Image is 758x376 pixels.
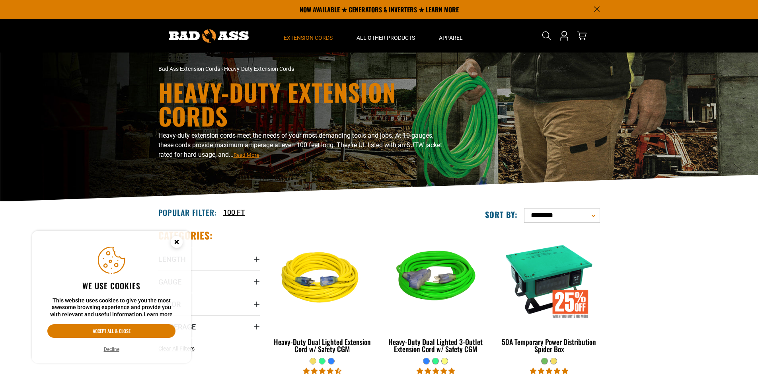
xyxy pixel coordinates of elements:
[385,229,486,357] a: neon green Heavy-Duty Dual Lighted 3-Outlet Extension Cord w/ Safety CGM
[158,316,260,338] summary: Amperage
[158,132,442,158] span: Heavy-duty extension cords meet the needs of your most demanding tools and jobs. At 10 gauges, th...
[272,233,372,325] img: yellow
[303,367,341,375] span: 4.64 stars
[439,34,463,41] span: Apparel
[144,311,173,318] a: Learn more
[158,80,449,128] h1: Heavy-Duty Extension Cords
[284,34,333,41] span: Extension Cords
[499,233,599,325] img: 50A Temporary Power Distribution Spider Box
[498,338,600,353] div: 50A Temporary Power Distribution Spider Box
[272,229,373,357] a: yellow Heavy-Duty Dual Lighted Extension Cord w/ Safety CGM
[357,34,415,41] span: All Other Products
[32,231,191,364] aside: Cookie Consent
[101,345,122,353] button: Decline
[47,297,175,318] p: This website uses cookies to give you the most awesome browsing experience and provide you with r...
[272,19,345,53] summary: Extension Cords
[385,338,486,353] div: Heavy-Duty Dual Lighted 3-Outlet Extension Cord w/ Safety CGM
[158,207,217,218] h2: Popular Filter:
[234,152,259,158] span: Read More
[221,66,223,72] span: ›
[158,65,449,73] nav: breadcrumbs
[427,19,475,53] summary: Apparel
[47,281,175,291] h2: We use cookies
[158,229,213,242] h2: Categories:
[223,207,245,218] a: 100 FT
[169,29,249,43] img: Bad Ass Extension Cords
[158,293,260,315] summary: Color
[158,271,260,293] summary: Gauge
[530,367,568,375] span: 5.00 stars
[485,209,518,220] label: Sort by:
[47,324,175,338] button: Accept all & close
[540,29,553,42] summary: Search
[386,233,486,325] img: neon green
[345,19,427,53] summary: All Other Products
[224,66,294,72] span: Heavy-Duty Extension Cords
[498,229,600,357] a: 50A Temporary Power Distribution Spider Box 50A Temporary Power Distribution Spider Box
[417,367,455,375] span: 4.92 stars
[158,66,220,72] a: Bad Ass Extension Cords
[272,338,373,353] div: Heavy-Duty Dual Lighted Extension Cord w/ Safety CGM
[158,248,260,270] summary: Length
